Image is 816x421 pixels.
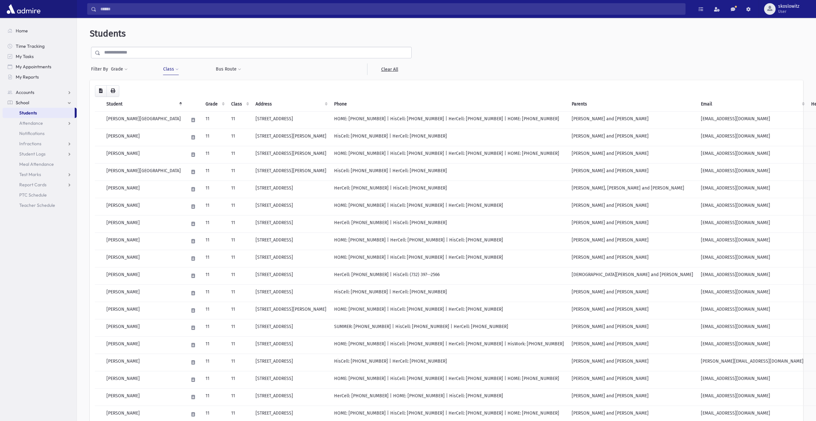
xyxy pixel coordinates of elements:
[227,371,252,388] td: 11
[227,97,252,112] th: Class: activate to sort column ascending
[568,163,697,181] td: [PERSON_NAME] and [PERSON_NAME]
[19,172,41,177] span: Test Marks
[19,120,43,126] span: Attendance
[330,319,568,336] td: SUMMER: [PHONE_NUMBER] | HisCell: [PHONE_NUMBER] | HerCell: [PHONE_NUMBER]
[103,371,185,388] td: [PERSON_NAME]
[103,336,185,354] td: [PERSON_NAME]
[568,319,697,336] td: [PERSON_NAME] and [PERSON_NAME]
[16,43,45,49] span: Time Tracking
[3,128,77,139] a: Notifications
[3,118,77,128] a: Attendance
[367,63,412,75] a: Clear All
[697,181,807,198] td: [EMAIL_ADDRESS][DOMAIN_NAME]
[330,232,568,250] td: HOME: [PHONE_NUMBER] | HerCell: [PHONE_NUMBER] | HisCell: [PHONE_NUMBER]
[330,388,568,406] td: HerCell: [PHONE_NUMBER] | HOME: [PHONE_NUMBER] | HisCell: [PHONE_NUMBER]
[697,146,807,163] td: [EMAIL_ADDRESS][DOMAIN_NAME]
[697,267,807,284] td: [EMAIL_ADDRESS][DOMAIN_NAME]
[697,336,807,354] td: [EMAIL_ADDRESS][DOMAIN_NAME]
[227,181,252,198] td: 11
[568,371,697,388] td: [PERSON_NAME] and [PERSON_NAME]
[19,110,37,116] span: Students
[103,181,185,198] td: [PERSON_NAME]
[252,354,330,371] td: [STREET_ADDRESS]
[3,159,77,169] a: Meal Attendance
[568,215,697,232] td: [PERSON_NAME] and [PERSON_NAME]
[227,163,252,181] td: 11
[97,3,685,15] input: Search
[697,354,807,371] td: [PERSON_NAME][EMAIL_ADDRESS][DOMAIN_NAME]
[568,354,697,371] td: [PERSON_NAME] and [PERSON_NAME]
[697,232,807,250] td: [EMAIL_ADDRESS][DOMAIN_NAME]
[3,180,77,190] a: Report Cards
[330,354,568,371] td: HisCell: [PHONE_NUMBER] | HerCell: [PHONE_NUMBER]
[227,250,252,267] td: 11
[16,89,34,95] span: Accounts
[163,63,179,75] button: Class
[252,198,330,215] td: [STREET_ADDRESS]
[568,129,697,146] td: [PERSON_NAME] and [PERSON_NAME]
[330,302,568,319] td: HOME: [PHONE_NUMBER] | HisCell: [PHONE_NUMBER] | HerCell: [PHONE_NUMBER]
[227,232,252,250] td: 11
[568,232,697,250] td: [PERSON_NAME] and [PERSON_NAME]
[103,250,185,267] td: [PERSON_NAME]
[227,388,252,406] td: 11
[103,215,185,232] td: [PERSON_NAME]
[111,63,128,75] button: Grade
[568,336,697,354] td: [PERSON_NAME] and [PERSON_NAME]
[227,129,252,146] td: 11
[103,319,185,336] td: [PERSON_NAME]
[330,215,568,232] td: HerCell: [PHONE_NUMBER] | HisCell: [PHONE_NUMBER]
[103,163,185,181] td: [PERSON_NAME][GEOGRAPHIC_DATA]
[330,129,568,146] td: HisCell: [PHONE_NUMBER] | HerCell: [PHONE_NUMBER]
[3,97,77,108] a: School
[697,215,807,232] td: [EMAIL_ADDRESS][DOMAIN_NAME]
[227,354,252,371] td: 11
[202,111,227,129] td: 11
[252,129,330,146] td: [STREET_ADDRESS][PERSON_NAME]
[3,200,77,210] a: Teacher Schedule
[103,129,185,146] td: [PERSON_NAME]
[103,267,185,284] td: [PERSON_NAME]
[330,181,568,198] td: HerCell: [PHONE_NUMBER] | HisCell: [PHONE_NUMBER]
[697,319,807,336] td: [EMAIL_ADDRESS][DOMAIN_NAME]
[202,319,227,336] td: 11
[568,97,697,112] th: Parents
[330,267,568,284] td: HerCell: [PHONE_NUMBER] | HisCell: (732) 397--2566
[330,371,568,388] td: HOME: [PHONE_NUMBER] | HisCell: [PHONE_NUMBER] | HerCell: [PHONE_NUMBER] | HOME: [PHONE_NUMBER]
[697,163,807,181] td: [EMAIL_ADDRESS][DOMAIN_NAME]
[16,64,51,70] span: My Appointments
[697,302,807,319] td: [EMAIL_ADDRESS][DOMAIN_NAME]
[202,336,227,354] td: 11
[202,163,227,181] td: 11
[697,284,807,302] td: [EMAIL_ADDRESS][DOMAIN_NAME]
[778,9,799,14] span: User
[697,111,807,129] td: [EMAIL_ADDRESS][DOMAIN_NAME]
[202,371,227,388] td: 11
[568,250,697,267] td: [PERSON_NAME] and [PERSON_NAME]
[19,192,47,198] span: PTC Schedule
[215,63,241,75] button: Bus Route
[19,131,45,136] span: Notifications
[202,284,227,302] td: 11
[19,182,46,188] span: Report Cards
[103,232,185,250] td: [PERSON_NAME]
[697,97,807,112] th: Email: activate to sort column ascending
[5,3,42,15] img: AdmirePro
[103,111,185,129] td: [PERSON_NAME][GEOGRAPHIC_DATA]
[330,250,568,267] td: HOME: [PHONE_NUMBER] | HisCell: [PHONE_NUMBER] | HerCell: [PHONE_NUMBER]
[568,198,697,215] td: [PERSON_NAME] and [PERSON_NAME]
[103,146,185,163] td: [PERSON_NAME]
[568,181,697,198] td: [PERSON_NAME], [PERSON_NAME] and [PERSON_NAME]
[252,97,330,112] th: Address: activate to sort column ascending
[103,388,185,406] td: [PERSON_NAME]
[227,198,252,215] td: 11
[568,111,697,129] td: [PERSON_NAME] and [PERSON_NAME]
[202,388,227,406] td: 11
[19,141,41,147] span: Infractions
[202,267,227,284] td: 11
[103,354,185,371] td: [PERSON_NAME]
[90,28,126,39] span: Students
[252,388,330,406] td: [STREET_ADDRESS]
[252,302,330,319] td: [STREET_ADDRESS][PERSON_NAME]
[103,97,185,112] th: Student: activate to sort column descending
